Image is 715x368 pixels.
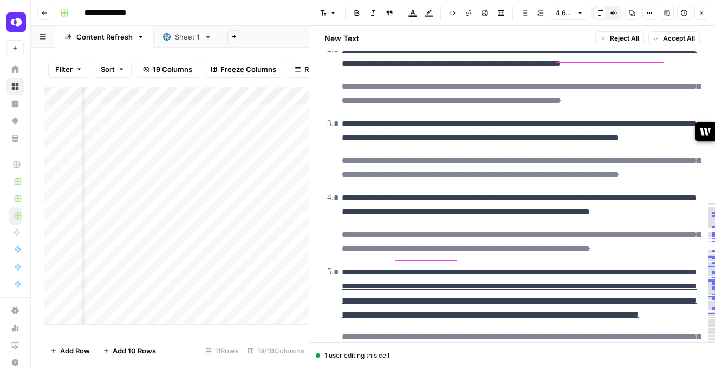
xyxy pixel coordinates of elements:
span: Add Row [60,345,90,356]
a: Browse [6,78,24,95]
span: 4,687 words [556,8,574,18]
button: Accept All [648,31,700,45]
div: 1 user editing this cell [316,351,708,360]
a: Home [6,61,24,78]
a: Opportunities [6,113,24,130]
div: 19/19 Columns [243,342,309,359]
span: 19 Columns [153,64,192,75]
span: Add 10 Rows [113,345,156,356]
div: 11 Rows [201,342,243,359]
h2: New Text [324,33,359,44]
button: Sort [94,61,132,78]
a: Your Data [6,130,24,147]
span: Freeze Columns [220,64,276,75]
button: Freeze Columns [204,61,283,78]
a: Settings [6,302,24,319]
button: Row Height [288,61,350,78]
button: Filter [48,61,89,78]
a: Sheet 1 [154,26,221,48]
a: Usage [6,319,24,337]
span: Sort [101,64,115,75]
span: Reject All [610,34,639,43]
div: Content Refresh [76,31,133,42]
div: Sheet 1 [175,31,200,42]
span: Filter [55,64,73,75]
a: Insights [6,95,24,113]
a: Content Refresh [55,26,154,48]
button: Add 10 Rows [96,342,162,359]
button: Workspace: OpenPhone [6,9,24,36]
button: Add Row [44,342,96,359]
button: 4,687 words [551,6,588,20]
a: Learning Hub [6,337,24,354]
button: 19 Columns [136,61,199,78]
img: OpenPhone Logo [6,12,26,32]
span: Accept All [663,34,695,43]
button: Reject All [595,31,644,45]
